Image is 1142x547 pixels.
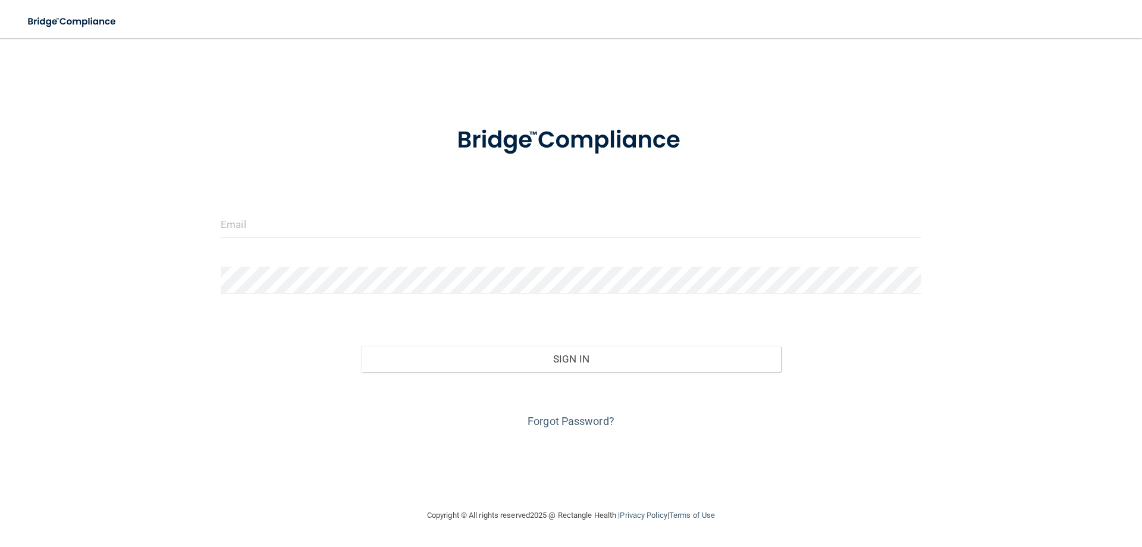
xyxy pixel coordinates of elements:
[361,346,782,372] button: Sign In
[432,110,710,171] img: bridge_compliance_login_screen.278c3ca4.svg
[221,211,921,237] input: Email
[354,496,788,535] div: Copyright © All rights reserved 2025 @ Rectangle Health | |
[18,10,127,34] img: bridge_compliance_login_screen.278c3ca4.svg
[528,415,614,427] a: Forgot Password?
[669,511,715,520] a: Terms of Use
[620,511,667,520] a: Privacy Policy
